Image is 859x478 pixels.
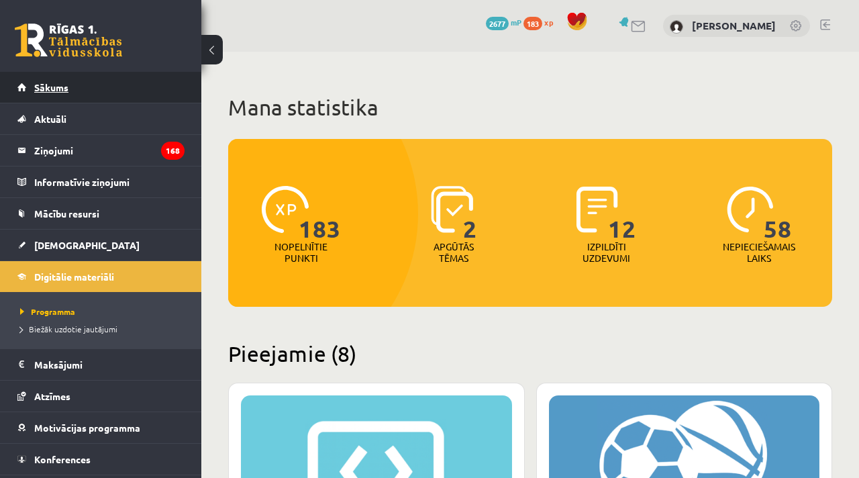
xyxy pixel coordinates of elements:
img: Džastina Leonoviča - Batņa [670,20,683,34]
a: [DEMOGRAPHIC_DATA] [17,230,185,260]
img: icon-xp-0682a9bc20223a9ccc6f5883a126b849a74cddfe5390d2b41b4391c66f2066e7.svg [262,186,309,233]
p: Izpildīti uzdevumi [580,241,633,264]
span: Biežāk uzdotie jautājumi [20,324,117,334]
h1: Mana statistika [228,94,832,121]
p: Nopelnītie punkti [274,241,327,264]
legend: Maksājumi [34,349,185,380]
span: 12 [608,186,636,241]
a: Konferences [17,444,185,475]
span: mP [511,17,521,28]
a: Mācību resursi [17,198,185,229]
span: Digitālie materiāli [34,271,114,283]
a: Aktuāli [17,103,185,134]
span: Atzīmes [34,390,70,402]
img: icon-learned-topics-4a711ccc23c960034f471b6e78daf4a3bad4a20eaf4de84257b87e66633f6470.svg [431,186,473,233]
i: 168 [161,142,185,160]
a: Atzīmes [17,381,185,412]
span: [DEMOGRAPHIC_DATA] [34,239,140,251]
span: 183 [299,186,341,241]
a: Sākums [17,72,185,103]
span: Mācību resursi [34,207,99,220]
p: Apgūtās tēmas [427,241,480,264]
span: Programma [20,306,75,317]
a: 2677 mP [486,17,521,28]
legend: Informatīvie ziņojumi [34,166,185,197]
a: Rīgas 1. Tālmācības vidusskola [15,23,122,57]
span: 58 [764,186,792,241]
a: [PERSON_NAME] [692,19,776,32]
img: icon-completed-tasks-ad58ae20a441b2904462921112bc710f1caf180af7a3daa7317a5a94f2d26646.svg [576,186,618,233]
span: Motivācijas programma [34,422,140,434]
span: Konferences [34,453,91,465]
legend: Ziņojumi [34,135,185,166]
span: 183 [523,17,542,30]
a: Biežāk uzdotie jautājumi [20,323,188,335]
a: Motivācijas programma [17,412,185,443]
a: Programma [20,305,188,318]
a: 183 xp [523,17,560,28]
a: Maksājumi [17,349,185,380]
span: 2 [463,186,477,241]
span: Aktuāli [34,113,66,125]
span: xp [544,17,553,28]
span: Sākums [34,81,68,93]
span: 2677 [486,17,509,30]
a: Ziņojumi168 [17,135,185,166]
img: icon-clock-7be60019b62300814b6bd22b8e044499b485619524d84068768e800edab66f18.svg [727,186,774,233]
h2: Pieejamie (8) [228,340,832,367]
a: Informatīvie ziņojumi [17,166,185,197]
p: Nepieciešamais laiks [723,241,795,264]
a: Digitālie materiāli [17,261,185,292]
